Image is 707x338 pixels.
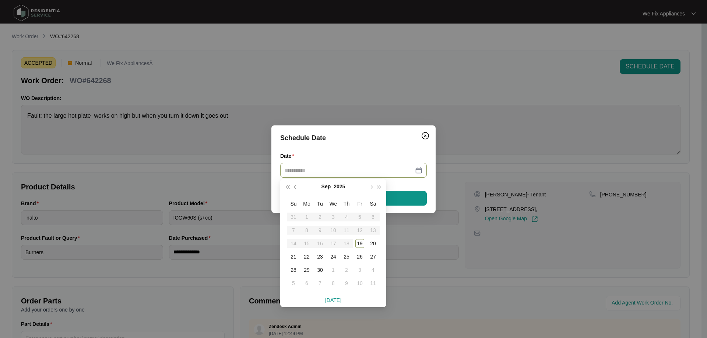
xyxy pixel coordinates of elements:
td: 2025-10-05 [287,277,300,290]
td: 2025-09-24 [327,250,340,263]
div: 4 [369,266,377,274]
td: 2025-09-21 [287,250,300,263]
td: 2025-10-10 [353,277,366,290]
div: 2 [342,266,351,274]
div: 11 [369,279,377,288]
td: 2025-10-03 [353,263,366,277]
td: 2025-09-26 [353,250,366,263]
th: Fr [353,197,366,210]
div: 24 [329,252,338,261]
td: 2025-09-23 [313,250,327,263]
div: 9 [342,279,351,288]
img: closeCircle [421,131,430,140]
div: 20 [369,239,377,248]
div: 10 [355,279,364,288]
td: 2025-10-09 [340,277,353,290]
td: 2025-09-22 [300,250,313,263]
div: 8 [329,279,338,288]
div: 29 [302,266,311,274]
div: 5 [289,279,298,288]
div: 28 [289,266,298,274]
th: Tu [313,197,327,210]
td: 2025-10-08 [327,277,340,290]
td: 2025-09-19 [353,237,366,250]
th: Su [287,197,300,210]
div: Schedule Date [280,133,427,143]
div: 21 [289,252,298,261]
td: 2025-09-29 [300,263,313,277]
button: Close [419,130,431,142]
td: 2025-09-28 [287,263,300,277]
label: Date [280,152,297,160]
div: 3 [355,266,364,274]
td: 2025-10-06 [300,277,313,290]
td: 2025-10-01 [327,263,340,277]
div: 30 [316,266,324,274]
div: 26 [355,252,364,261]
button: Sep [321,179,331,194]
td: 2025-09-30 [313,263,327,277]
td: 2025-09-27 [366,250,380,263]
button: 2025 [334,179,345,194]
td: 2025-09-20 [366,237,380,250]
div: 19 [355,239,364,248]
div: 23 [316,252,324,261]
th: We [327,197,340,210]
th: Th [340,197,353,210]
div: 22 [302,252,311,261]
div: 1 [329,266,338,274]
th: Mo [300,197,313,210]
td: 2025-10-07 [313,277,327,290]
input: Date [285,166,414,174]
td: 2025-09-25 [340,250,353,263]
a: [DATE] [325,297,341,303]
div: 7 [316,279,324,288]
td: 2025-10-11 [366,277,380,290]
div: 25 [342,252,351,261]
th: Sa [366,197,380,210]
td: 2025-10-04 [366,263,380,277]
div: 27 [369,252,377,261]
div: 6 [302,279,311,288]
td: 2025-10-02 [340,263,353,277]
